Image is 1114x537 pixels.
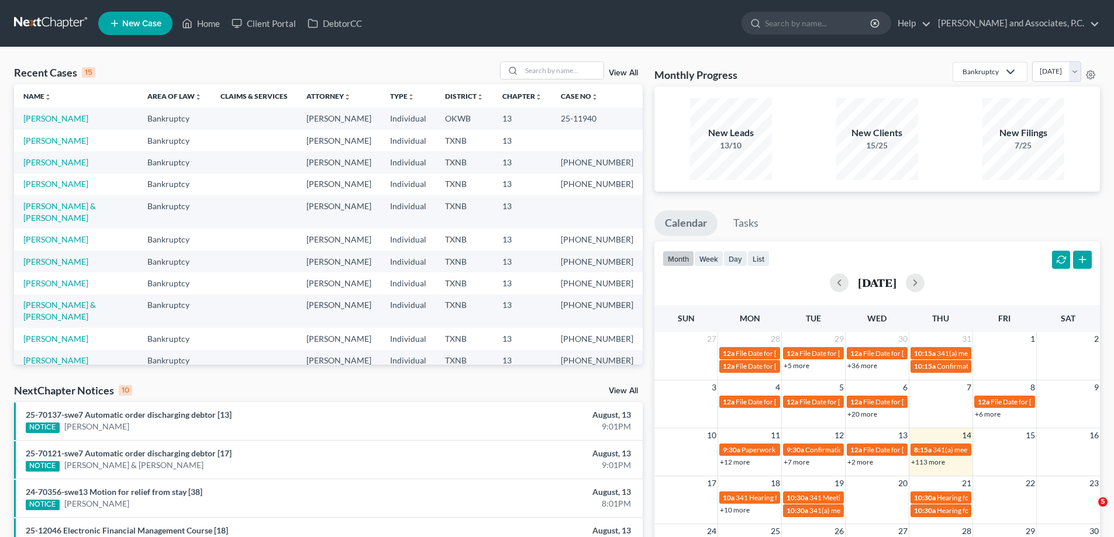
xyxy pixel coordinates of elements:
[847,410,877,418] a: +20 more
[902,380,909,394] span: 6
[302,13,368,34] a: DebtorCC
[522,62,603,79] input: Search by name...
[965,380,972,394] span: 7
[23,136,88,145] a: [PERSON_NAME]
[437,448,631,459] div: August, 13
[787,445,804,454] span: 9:30a
[663,251,694,266] button: month
[723,493,734,502] span: 10a
[535,93,542,101] i: unfold_more
[138,272,211,294] td: Bankruptcy
[770,428,781,442] span: 11
[863,397,1019,406] span: File Date for [PERSON_NAME] & [PERSON_NAME]
[770,332,781,346] span: 28
[64,459,204,471] a: [PERSON_NAME] & [PERSON_NAME]
[436,295,493,328] td: TXNB
[297,174,381,195] td: [PERSON_NAME]
[740,313,760,323] span: Mon
[493,328,551,349] td: 13
[720,505,750,514] a: +10 more
[82,67,95,78] div: 15
[436,350,493,372] td: TXNB
[297,195,381,228] td: [PERSON_NAME]
[381,195,436,228] td: Individual
[138,174,211,195] td: Bankruptcy
[297,151,381,173] td: [PERSON_NAME]
[932,313,949,323] span: Thu
[436,195,493,228] td: TXNB
[306,92,351,101] a: Attorneyunfold_more
[551,295,643,328] td: [PHONE_NUMBER]
[787,349,798,358] span: 12a
[937,349,1112,358] span: 341(a) meeting for [PERSON_NAME] & [PERSON_NAME]
[961,428,972,442] span: 14
[297,228,381,250] td: [PERSON_NAME]
[723,445,740,454] span: 9:30a
[799,349,893,358] span: File Date for [PERSON_NAME]
[23,334,88,344] a: [PERSON_NAME]
[23,355,88,365] a: [PERSON_NAME]
[436,174,493,195] td: TXNB
[44,93,51,101] i: unfold_more
[381,328,436,349] td: Individual
[297,350,381,372] td: [PERSON_NAME]
[787,506,808,515] span: 10:30a
[1093,332,1100,346] span: 2
[1074,497,1102,525] iframe: Intercom live chat
[381,251,436,272] td: Individual
[914,506,936,515] span: 10:30a
[551,151,643,173] td: [PHONE_NUMBER]
[381,350,436,372] td: Individual
[138,151,211,173] td: Bankruptcy
[806,313,821,323] span: Tue
[297,272,381,294] td: [PERSON_NAME]
[436,130,493,151] td: TXNB
[381,130,436,151] td: Individual
[138,295,211,328] td: Bankruptcy
[858,276,896,289] h2: [DATE]
[1061,313,1075,323] span: Sat
[914,493,936,502] span: 10:30a
[897,428,909,442] span: 13
[914,445,932,454] span: 8:15a
[736,493,840,502] span: 341 Hearing for [PERSON_NAME]
[138,195,211,228] td: Bankruptcy
[998,313,1010,323] span: Fri
[381,174,436,195] td: Individual
[1098,497,1108,507] span: 5
[723,362,734,370] span: 12a
[863,445,957,454] span: File Date for [PERSON_NAME]
[838,380,845,394] span: 5
[1025,428,1036,442] span: 15
[937,493,1047,502] span: Hearing for Total Alloy Foundry, Inc.
[1088,476,1100,490] span: 23
[138,108,211,129] td: Bankruptcy
[26,525,228,535] a: 25-12046 Electronic Financial Management Course [18]
[736,362,891,370] span: File Date for [PERSON_NAME] & [PERSON_NAME]
[493,350,551,372] td: 13
[23,179,88,189] a: [PERSON_NAME]
[551,350,643,372] td: [PHONE_NUMBER]
[914,349,936,358] span: 10:15a
[787,397,798,406] span: 12a
[765,12,872,34] input: Search by name...
[847,361,877,370] a: +36 more
[14,65,95,79] div: Recent Cases
[195,93,202,101] i: unfold_more
[493,272,551,294] td: 13
[850,397,862,406] span: 12a
[437,486,631,498] div: August, 13
[26,461,60,472] div: NOTICE
[561,92,598,101] a: Case Nounfold_more
[982,126,1064,140] div: New Filings
[437,409,631,421] div: August, 13
[381,228,436,250] td: Individual
[706,428,718,442] span: 10
[23,278,88,288] a: [PERSON_NAME]
[138,328,211,349] td: Bankruptcy
[493,151,551,173] td: 13
[436,251,493,272] td: TXNB
[1029,380,1036,394] span: 8
[551,328,643,349] td: [PHONE_NUMBER]
[436,151,493,173] td: TXNB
